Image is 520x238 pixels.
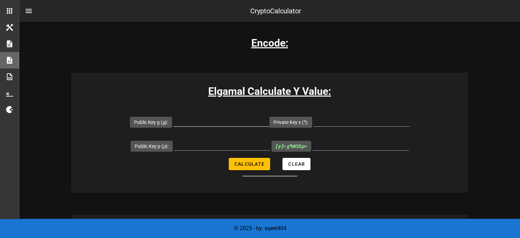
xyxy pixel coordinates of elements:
label: Public Key p ( ): [135,143,169,150]
span: Calculate [234,161,265,167]
i: g [162,120,165,125]
h3: Encode: [251,35,288,51]
i: p [302,143,304,149]
button: Calculate [229,158,270,170]
label: Private Key x ( ): [274,119,308,126]
h3: Elgamal Calculate Y Value: [71,84,468,99]
b: [ y ] [276,143,283,149]
span: © 2025 - by: sqeel404 [234,225,286,231]
sup: x [304,119,305,123]
span: MOD = [276,143,307,149]
span: Clear [288,161,305,167]
i: = g [276,143,291,149]
sup: x [289,143,291,147]
label: Public Key g ( ): [134,119,168,126]
button: nav-menu-toggle [21,3,37,19]
div: CryptoCalculator [250,6,301,16]
button: Clear [282,158,310,170]
i: p [163,143,166,149]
